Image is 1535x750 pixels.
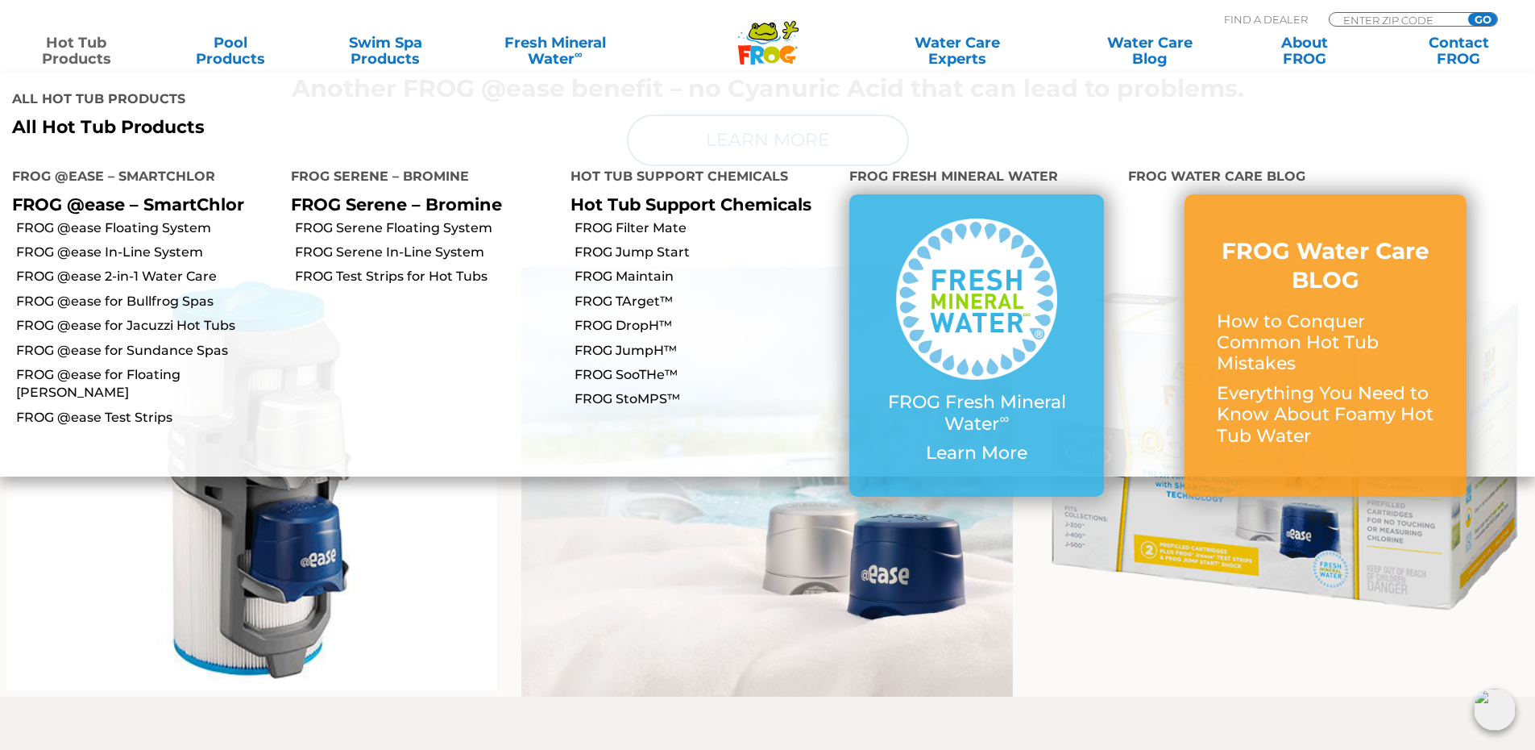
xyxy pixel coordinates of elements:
sup: ∞ [999,410,1009,427]
a: FROG DropH™ [575,317,837,335]
a: FROG JumpH™ [575,342,837,360]
a: FROG @ease for Sundance Spas [16,342,279,360]
a: FROG @ease for Floating [PERSON_NAME] [16,366,279,402]
a: FROG @ease 2-in-1 Water Care [16,268,279,285]
img: for jacuzzi [521,267,1013,698]
a: FROG Fresh Mineral Water∞ Learn More [882,219,1072,472]
a: FROG Maintain [575,268,837,285]
a: FROG @ease for Jacuzzi Hot Tubs [16,317,279,335]
a: FROG SooTHe™ [575,366,837,384]
p: FROG @ease – SmartChlor [12,194,267,215]
h4: FROG @ease – SmartChlor [12,162,267,194]
a: FROG Water Care BLOG How to Conquer Common Hot Tub Mistakes Everything You Need to Know About Foa... [1217,236,1434,455]
p: Learn More [882,443,1072,464]
a: Water CareBlog [1089,35,1209,67]
a: Swim SpaProducts [326,35,446,67]
a: FROG Serene In-Line System [295,244,558,261]
input: GO [1468,13,1497,26]
a: FROG Test Strips for Hot Tubs [295,268,558,285]
p: Find A Dealer [1224,12,1308,27]
sup: ∞ [575,48,583,60]
a: FROG StoMPS™ [575,390,837,408]
h4: FROG Serene – Bromine [291,162,546,194]
a: Hot TubProducts [16,35,136,67]
a: FROG Serene Floating System [295,219,558,237]
h4: All Hot Tub Products [12,85,756,117]
a: FROG @ease Floating System [16,219,279,237]
a: FROG Filter Mate [575,219,837,237]
a: Fresh MineralWater∞ [479,35,630,67]
p: FROG Fresh Mineral Water [882,392,1072,435]
p: How to Conquer Common Hot Tub Mistakes [1217,311,1434,375]
a: AboutFROG [1244,35,1364,67]
a: Water CareExperts [860,35,1055,67]
h4: FROG Water Care Blog [1128,162,1523,194]
a: FROG @ease Test Strips [16,409,279,427]
a: FROG @ease In-Line System [16,244,279,261]
a: FROG TArget™ [575,293,837,310]
img: 12 [6,267,498,692]
input: Zip Code Form [1342,13,1450,27]
a: FROG @ease for Bullfrog Spas [16,293,279,310]
p: FROG Serene – Bromine [291,194,546,215]
a: ContactFROG [1399,35,1519,67]
h4: Hot Tub Support Chemicals [570,162,825,194]
a: FROG Jump Start [575,244,837,261]
img: openIcon [1474,689,1516,731]
h3: FROG Water Care BLOG [1217,236,1434,295]
a: All Hot Tub Products [12,117,756,138]
a: Hot Tub Support Chemicals [570,194,811,215]
a: PoolProducts [171,35,291,67]
h4: FROG Fresh Mineral Water [849,162,1104,194]
p: Everything You Need to Know About Foamy Hot Tub Water [1217,383,1434,447]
